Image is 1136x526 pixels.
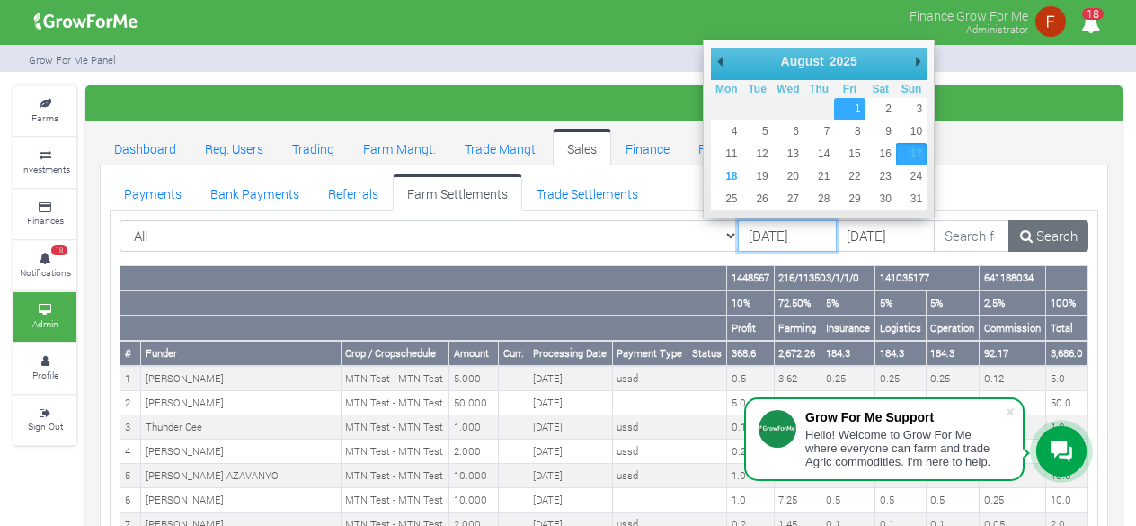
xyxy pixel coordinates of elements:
[901,83,922,95] abbr: Sunday
[875,366,927,390] td: 0.25
[110,174,196,210] a: Payments
[821,366,875,390] td: 0.25
[896,165,927,188] button: 24
[980,290,1046,316] th: 2.5%
[1073,17,1108,34] a: 18
[774,290,821,316] th: 72.50%
[727,290,775,316] th: 10%
[100,129,191,165] a: Dashboard
[727,341,775,366] th: 368.6
[980,341,1046,366] th: 92.17
[934,220,1010,253] input: Search for Settlements
[528,440,612,464] td: [DATE]
[727,391,775,415] td: 5.0
[31,111,58,124] small: Farms
[141,440,342,464] td: [PERSON_NAME]
[341,464,448,488] td: MTN Test - MTN Test
[612,415,688,440] td: ussd
[834,98,865,120] button: 1
[910,4,1028,25] p: Finance Grow For Me
[821,391,875,415] td: 2.5
[27,214,64,227] small: Finances
[875,391,927,415] td: 2.5
[120,391,141,415] td: 2
[980,488,1046,513] td: 0.25
[1073,4,1108,44] i: Notifications
[727,464,775,488] td: 1.0
[715,83,738,95] abbr: Monday
[738,220,837,253] input: DD/MM/YYYY
[28,420,63,432] small: Sign Out
[777,83,799,95] abbr: Wednesday
[896,188,927,210] button: 31
[612,464,688,488] td: ussd
[727,415,775,440] td: 0.1
[612,341,688,366] th: Payment Type
[741,120,772,143] button: 5
[865,165,896,188] button: 23
[13,343,76,393] a: Profile
[926,366,980,390] td: 0.25
[449,391,499,415] td: 50.000
[553,129,611,165] a: Sales
[711,188,741,210] button: 25
[926,391,980,415] td: 2.5
[141,391,342,415] td: [PERSON_NAME]
[821,488,875,513] td: 0.5
[528,488,612,513] td: [DATE]
[843,83,856,95] abbr: Friday
[711,143,741,165] button: 11
[834,120,865,143] button: 8
[528,391,612,415] td: [DATE]
[865,98,896,120] button: 2
[774,366,821,390] td: 3.62
[926,341,980,366] th: 184.3
[711,165,741,188] button: 18
[741,188,772,210] button: 26
[341,366,448,390] td: MTN Test - MTN Test
[120,341,141,366] th: #
[827,48,860,75] div: 2025
[980,316,1046,341] th: Commission
[1046,316,1088,341] th: Total
[141,464,342,488] td: [PERSON_NAME] AZAVANYO
[13,241,76,290] a: 18 Notifications
[1033,4,1069,40] img: growforme image
[1046,341,1088,366] th: 3,686.0
[774,391,821,415] td: 36.25
[28,4,144,40] img: growforme image
[32,369,58,381] small: Profile
[196,174,314,210] a: Bank Payments
[727,316,775,341] th: Profit
[32,317,58,330] small: Admin
[13,86,76,136] a: Farms
[773,143,803,165] button: 13
[341,488,448,513] td: MTN Test - MTN Test
[314,174,393,210] a: Referrals
[727,488,775,513] td: 1.0
[141,415,342,440] td: Thunder Cee
[872,83,889,95] abbr: Saturday
[803,120,834,143] button: 7
[773,120,803,143] button: 6
[528,415,612,440] td: [DATE]
[341,415,448,440] td: MTN Test - MTN Test
[341,440,448,464] td: MTN Test - MTN Test
[865,143,896,165] button: 16
[865,188,896,210] button: 30
[1046,488,1088,513] td: 10.0
[896,98,927,120] button: 3
[528,366,612,390] td: [DATE]
[684,129,757,165] a: Reports
[120,488,141,513] td: 6
[875,266,980,290] th: 141035177
[341,341,448,366] th: Crop / Cropschedule
[278,129,349,165] a: Trading
[120,366,141,390] td: 1
[611,129,684,165] a: Finance
[836,220,935,253] input: DD/MM/YYYY
[1046,391,1088,415] td: 50.0
[29,53,116,67] small: Grow For Me Panel
[1082,8,1104,20] span: 18
[980,391,1046,415] td: 1.25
